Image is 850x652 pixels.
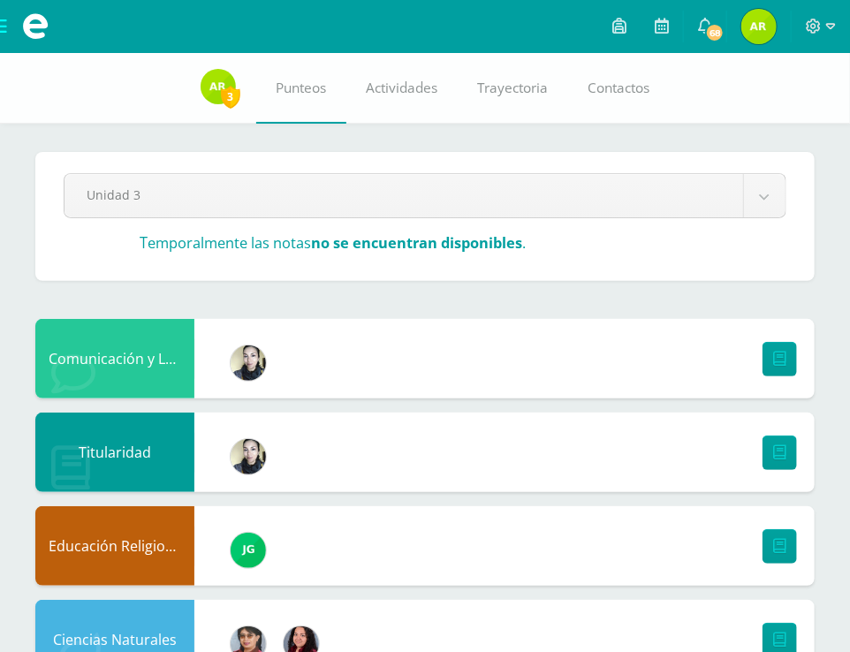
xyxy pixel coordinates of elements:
img: 119c9a59dca757fc394b575038654f60.png [231,345,266,381]
span: Unidad 3 [87,174,721,216]
a: Punteos [256,53,346,124]
span: Contactos [588,79,649,97]
a: Trayectoria [458,53,568,124]
div: Educación Religiosa Escolar [35,506,194,586]
a: Unidad 3 [65,174,785,217]
span: Actividades [366,79,437,97]
a: Contactos [568,53,670,124]
span: 68 [705,23,725,42]
h3: Temporalmente las notas . [140,232,526,253]
span: 3 [221,86,240,108]
span: Trayectoria [477,79,548,97]
img: 119c9a59dca757fc394b575038654f60.png [231,439,266,474]
span: Punteos [276,79,326,97]
div: Titularidad [35,413,194,492]
img: cff12f123aa315a5d9907f0740b4be45.png [741,9,777,44]
img: 3da61d9b1d2c0c7b8f7e89c78bbce001.png [231,533,266,568]
div: Comunicación y Lenguaje, Idioma Extranjero Inglés [35,319,194,398]
img: cff12f123aa315a5d9907f0740b4be45.png [201,69,236,104]
a: Actividades [346,53,458,124]
strong: no se encuentran disponibles [311,232,522,253]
